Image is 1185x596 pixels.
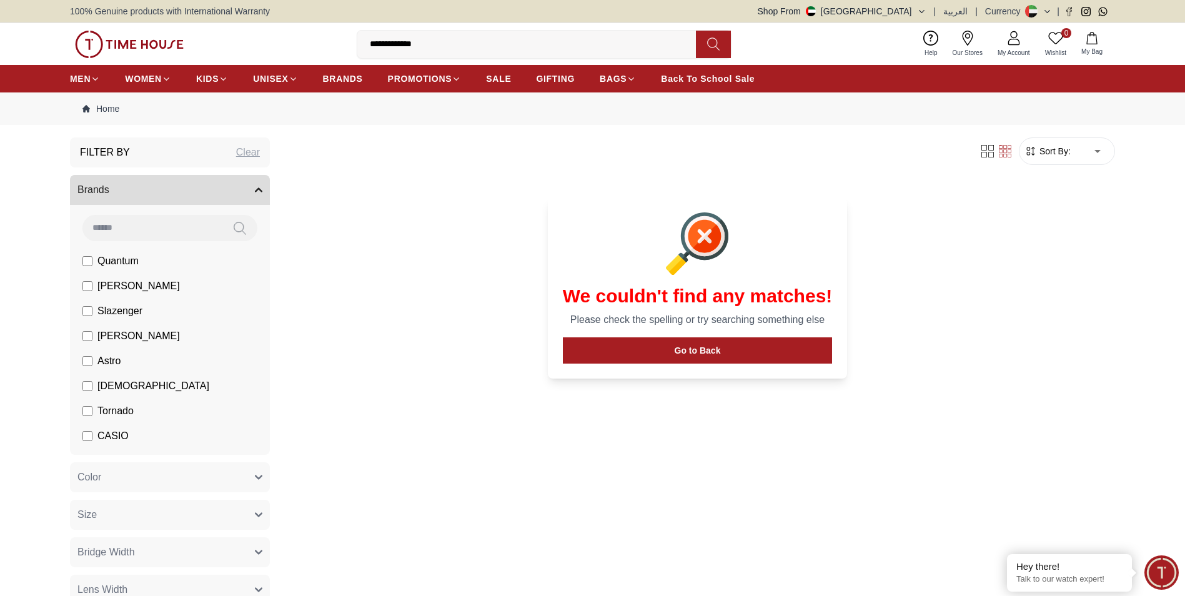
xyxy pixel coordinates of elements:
[323,72,363,85] span: BRANDS
[563,312,833,327] p: Please check the spelling or try searching something else
[77,182,109,197] span: Brands
[97,429,129,444] span: CASIO
[97,304,142,319] span: Slazenger
[536,72,575,85] span: GIFTING
[1098,7,1108,16] a: Whatsapp
[1144,555,1179,590] div: Chat Widget
[82,431,92,441] input: CASIO
[125,67,171,90] a: WOMEN
[77,545,135,560] span: Bridge Width
[536,67,575,90] a: GIFTING
[82,331,92,341] input: [PERSON_NAME]
[97,254,139,269] span: Quantum
[486,72,511,85] span: SALE
[388,67,462,90] a: PROMOTIONS
[388,72,452,85] span: PROMOTIONS
[661,72,755,85] span: Back To School Sale
[196,67,228,90] a: KIDS
[236,145,260,160] div: Clear
[945,28,990,60] a: Our Stores
[1076,47,1108,56] span: My Bag
[948,48,988,57] span: Our Stores
[70,462,270,492] button: Color
[70,537,270,567] button: Bridge Width
[70,92,1115,125] nav: Breadcrumb
[1016,560,1123,573] div: Hey there!
[82,406,92,416] input: Tornado
[97,404,134,419] span: Tornado
[1064,7,1074,16] a: Facebook
[1057,5,1059,17] span: |
[82,381,92,391] input: [DEMOGRAPHIC_DATA]
[975,5,978,17] span: |
[253,67,297,90] a: UNISEX
[1040,48,1071,57] span: Wishlist
[196,72,219,85] span: KIDS
[97,354,121,369] span: Astro
[806,6,816,16] img: United Arab Emirates
[486,67,511,90] a: SALE
[920,48,943,57] span: Help
[253,72,288,85] span: UNISEX
[563,337,833,364] button: Go to Back
[70,5,270,17] span: 100% Genuine products with International Warranty
[77,470,101,485] span: Color
[943,5,968,17] button: العربية
[1061,28,1071,38] span: 0
[97,329,180,344] span: [PERSON_NAME]
[323,67,363,90] a: BRANDS
[82,356,92,366] input: Astro
[1037,145,1071,157] span: Sort By:
[97,379,209,394] span: [DEMOGRAPHIC_DATA]
[75,31,184,58] img: ...
[82,102,119,115] a: Home
[70,72,91,85] span: MEN
[1081,7,1091,16] a: Instagram
[82,306,92,316] input: Slazenger
[70,175,270,205] button: Brands
[563,285,833,307] h1: We couldn't find any matches!
[77,507,97,522] span: Size
[917,28,945,60] a: Help
[70,67,100,90] a: MEN
[1016,574,1123,585] p: Talk to our watch expert!
[97,454,136,469] span: CITIZEN
[82,256,92,266] input: Quantum
[1074,29,1110,59] button: My Bag
[82,281,92,291] input: [PERSON_NAME]
[758,5,926,17] button: Shop From[GEOGRAPHIC_DATA]
[70,500,270,530] button: Size
[600,72,627,85] span: BAGS
[80,145,130,160] h3: Filter By
[1038,28,1074,60] a: 0Wishlist
[97,279,180,294] span: [PERSON_NAME]
[993,48,1035,57] span: My Account
[985,5,1026,17] div: Currency
[934,5,936,17] span: |
[661,67,755,90] a: Back To School Sale
[600,67,636,90] a: BAGS
[1024,145,1071,157] button: Sort By:
[125,72,162,85] span: WOMEN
